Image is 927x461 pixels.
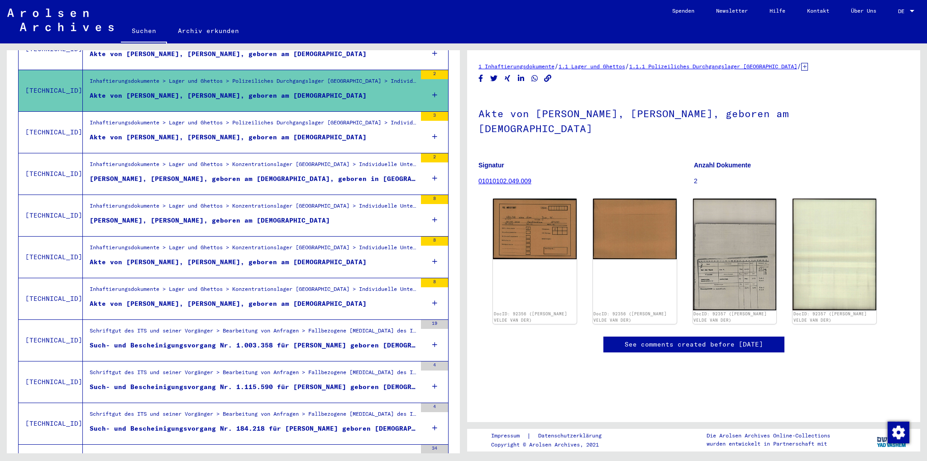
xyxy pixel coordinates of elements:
div: Akte von [PERSON_NAME], [PERSON_NAME], geboren am [DEMOGRAPHIC_DATA] [90,299,367,309]
div: Inhaftierungsdokumente > Lager und Ghettos > Konzentrationslager [GEOGRAPHIC_DATA] > Individuelle... [90,285,416,298]
td: [TECHNICAL_ID] [19,278,83,319]
div: Akte von [PERSON_NAME], [PERSON_NAME], geboren am [DEMOGRAPHIC_DATA] [90,49,367,59]
span: / [625,62,629,70]
div: [PERSON_NAME], [PERSON_NAME], geboren am [DEMOGRAPHIC_DATA] [90,216,330,225]
td: [TECHNICAL_ID] [19,236,83,278]
a: DocID: 92356 ([PERSON_NAME] VELDE VAN DER) [494,311,567,323]
button: Share on Facebook [476,73,486,84]
a: Suchen [121,20,167,43]
button: Share on WhatsApp [530,73,540,84]
p: 2 [694,176,909,186]
a: DocID: 92356 ([PERSON_NAME] VELDE VAN DER) [593,311,667,323]
div: 4 [421,403,448,412]
td: [TECHNICAL_ID] [19,403,83,444]
div: 34 [421,445,448,454]
b: Anzahl Dokumente [694,162,751,169]
a: Archiv erkunden [167,20,250,42]
b: Signatur [478,162,504,169]
button: Share on Twitter [489,73,499,84]
div: Such- und Bescheinigungsvorgang Nr. 184.218 für [PERSON_NAME] geboren [DEMOGRAPHIC_DATA] [90,424,416,433]
div: 3 [421,112,448,121]
div: Akte von [PERSON_NAME], [PERSON_NAME], geboren am [DEMOGRAPHIC_DATA] [90,257,367,267]
img: 001.jpg [693,199,777,310]
a: 1.1.1 Polizeiliches Durchgangslager [GEOGRAPHIC_DATA] [629,63,797,70]
div: Akte von [PERSON_NAME], [PERSON_NAME], geboren am [DEMOGRAPHIC_DATA] [90,133,367,142]
div: Inhaftierungsdokumente > Lager und Ghettos > Konzentrationslager [GEOGRAPHIC_DATA] > Individuelle... [90,202,416,214]
td: [TECHNICAL_ID] [19,319,83,361]
span: / [554,62,559,70]
img: 001.jpg [493,199,577,259]
div: Schriftgut des ITS und seiner Vorgänger > Bearbeitung von Anfragen > Fallbezogene [MEDICAL_DATA] ... [90,410,416,423]
div: Such- und Bescheinigungsvorgang Nr. 1.003.358 für [PERSON_NAME] geboren [DEMOGRAPHIC_DATA] [90,341,416,350]
img: yv_logo.png [875,428,909,451]
button: Copy link [543,73,553,84]
a: See comments created before [DATE] [625,340,763,349]
div: Schriftgut des ITS und seiner Vorgänger > Bearbeitung von Anfragen > Fallbezogene [MEDICAL_DATA] ... [90,327,416,339]
img: 002.jpg [793,199,876,310]
div: Inhaftierungsdokumente > Lager und Ghettos > Konzentrationslager [GEOGRAPHIC_DATA] > Individuelle... [90,243,416,256]
div: Zustimmung ändern [887,421,909,443]
img: Arolsen_neg.svg [7,9,114,31]
div: 8 [421,278,448,287]
p: Copyright © Arolsen Archives, 2021 [491,441,612,449]
a: 01010102.049.009 [478,177,531,185]
td: [TECHNICAL_ID] [19,361,83,403]
div: 4 [421,361,448,371]
a: DocID: 92357 ([PERSON_NAME] VELDE VAN DER) [693,311,767,323]
a: 1.1 Lager und Ghettos [559,63,625,70]
td: [TECHNICAL_ID] [19,195,83,236]
span: DE [898,8,908,14]
div: Such- und Bescheinigungsvorgang Nr. 1.115.590 für [PERSON_NAME] geboren [DEMOGRAPHIC_DATA] [90,382,416,392]
div: 19 [421,320,448,329]
a: Impressum [491,431,527,441]
div: 8 [421,237,448,246]
img: Zustimmung ändern [888,422,909,443]
button: Share on Xing [503,73,512,84]
h1: Akte von [PERSON_NAME], [PERSON_NAME], geboren am [DEMOGRAPHIC_DATA] [478,93,909,147]
button: Share on LinkedIn [516,73,526,84]
a: Datenschutzerklärung [531,431,612,441]
div: Inhaftierungsdokumente > Lager und Ghettos > Polizeiliches Durchgangslager [GEOGRAPHIC_DATA] > In... [90,119,416,131]
a: 1 Inhaftierungsdokumente [478,63,554,70]
div: Inhaftierungsdokumente > Lager und Ghettos > Polizeiliches Durchgangslager [GEOGRAPHIC_DATA] > In... [90,77,416,90]
div: Schriftgut des ITS und seiner Vorgänger > Bearbeitung von Anfragen > Fallbezogene [MEDICAL_DATA] ... [90,368,416,381]
div: [PERSON_NAME], [PERSON_NAME], geboren am [DEMOGRAPHIC_DATA], geboren in [GEOGRAPHIC_DATA], [DEMOG... [90,174,416,184]
div: | [491,431,612,441]
td: [TECHNICAL_ID] [19,111,83,153]
td: [TECHNICAL_ID] [19,153,83,195]
p: wurden entwickelt in Partnerschaft mit [707,440,830,448]
div: Akte von [PERSON_NAME], [PERSON_NAME], geboren am [DEMOGRAPHIC_DATA] [90,91,367,100]
div: Inhaftierungsdokumente > Lager und Ghettos > Konzentrationslager [GEOGRAPHIC_DATA] > Individuelle... [90,160,416,173]
span: / [797,62,801,70]
td: [TECHNICAL_ID] [19,70,83,111]
img: 002.jpg [593,199,677,259]
p: Die Arolsen Archives Online-Collections [707,432,830,440]
div: 2 [421,153,448,162]
div: 8 [421,195,448,204]
a: DocID: 92357 ([PERSON_NAME] VELDE VAN DER) [793,311,867,323]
